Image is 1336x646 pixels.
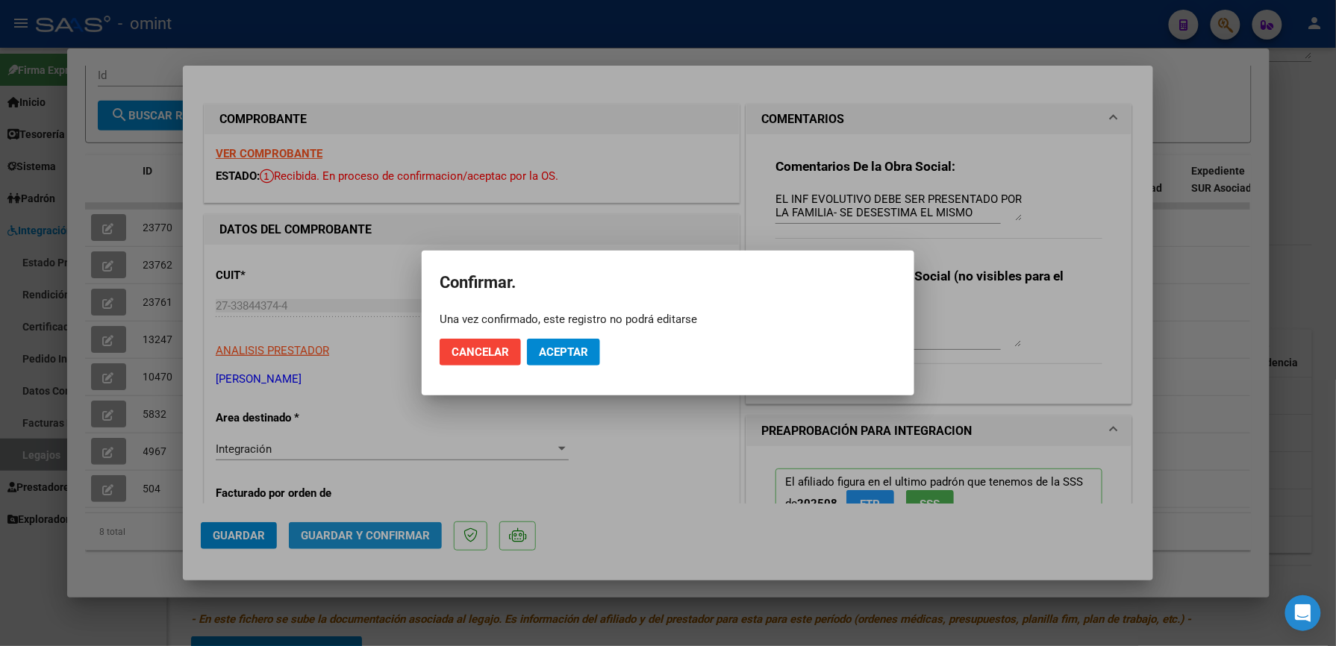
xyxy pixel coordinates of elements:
div: Una vez confirmado, este registro no podrá editarse [440,312,896,327]
button: Aceptar [527,339,600,366]
h2: Confirmar. [440,269,896,297]
button: Cancelar [440,339,521,366]
span: Cancelar [452,345,509,359]
div: Open Intercom Messenger [1285,595,1321,631]
span: Aceptar [539,345,588,359]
